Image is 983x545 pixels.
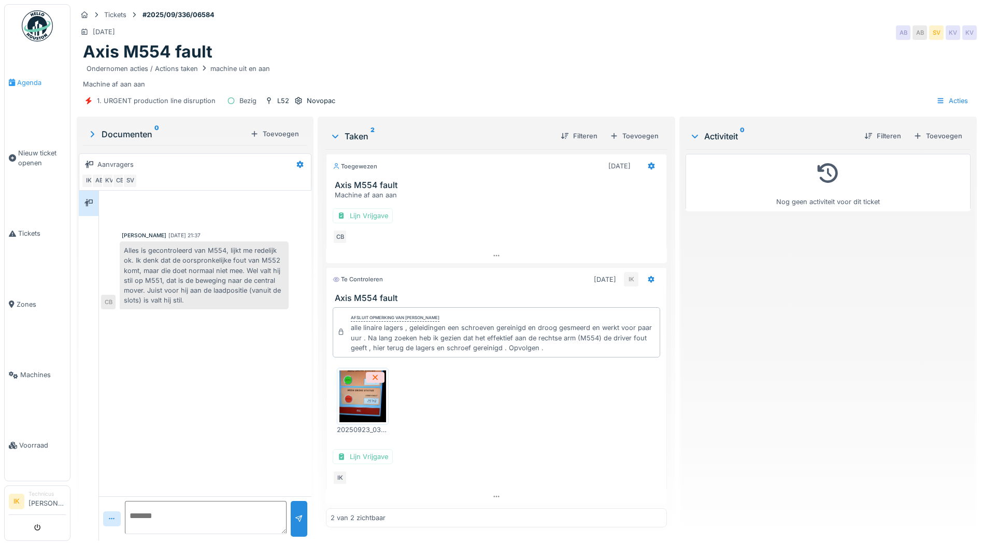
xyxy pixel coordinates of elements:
div: [DATE] [594,275,616,284]
div: Afsluit opmerking van [PERSON_NAME] [351,314,439,322]
div: 1. URGENT production line disruption [97,96,216,106]
div: 2 van 2 zichtbaar [331,513,386,523]
div: Tickets [104,10,126,20]
a: IK Technicus[PERSON_NAME] [9,490,66,515]
span: Tickets [18,228,66,238]
div: [DATE] 21:37 [168,232,201,239]
div: Taken [330,130,552,142]
img: Badge_color-CXgf-gQk.svg [22,10,53,41]
li: IK [9,494,24,509]
img: noy81x6ns3izuf0vhu2ry9iviiex [339,370,386,422]
div: AB [92,174,106,188]
a: Agenda [5,47,70,118]
div: Toegewezen [333,162,377,171]
div: AB [913,25,927,40]
div: Machine af aan aan [83,62,971,89]
div: [DATE] [93,27,115,37]
span: Machines [20,370,66,380]
div: IK [624,272,638,286]
div: Technicus [29,490,66,498]
h1: Axis M554 fault [83,42,212,62]
div: IK [333,470,347,485]
sup: 0 [154,128,159,140]
div: CB [101,295,116,309]
a: Voorraad [5,410,70,481]
h3: Axis M554 fault [335,180,662,190]
li: [PERSON_NAME] [29,490,66,512]
span: Nieuw ticket openen [18,148,66,168]
div: Filteren [860,129,905,143]
div: L52 [277,96,289,106]
div: Lijn Vrijgave [333,208,393,223]
div: KV [962,25,977,40]
div: Toevoegen [909,129,966,143]
div: Acties [932,93,973,108]
div: SV [929,25,944,40]
div: Alles is gecontroleerd van M554, lijkt me redelijk ok. Ik denk dat de oorspronkelijke fout van M5... [120,241,289,309]
div: Bezig [239,96,257,106]
div: KV [946,25,960,40]
div: KV [102,174,117,188]
div: [DATE] [608,161,631,171]
div: AB [896,25,910,40]
span: Agenda [17,78,66,88]
div: CB [333,230,347,244]
a: Tickets [5,198,70,269]
div: Activiteit [690,130,856,142]
div: Ondernomen acties / Actions taken machine uit en aan [87,64,270,74]
div: Nog geen activiteit voor dit ticket [692,159,964,207]
a: Machines [5,340,70,410]
div: Lijn Vrijgave [333,449,393,464]
div: Te controleren [333,275,383,284]
div: CB [112,174,127,188]
span: Voorraad [19,440,66,450]
div: Machine af aan aan [335,190,662,200]
div: alle linaire lagers , geleidingen een schroeven gereinigd en droog gesmeerd en werkt voor paar uu... [351,323,656,353]
strong: #2025/09/336/06584 [138,10,219,20]
a: Nieuw ticket openen [5,118,70,198]
div: Documenten [87,128,246,140]
div: [PERSON_NAME] [122,232,166,239]
div: 20250923_034718.jpg [337,425,389,435]
div: Novopac [307,96,335,106]
span: Zones [17,299,66,309]
div: Aanvragers [97,160,134,169]
sup: 0 [740,130,745,142]
h3: Axis M554 fault [335,293,662,303]
a: Zones [5,269,70,339]
div: Toevoegen [246,127,303,141]
div: Filteren [557,129,602,143]
div: Toevoegen [606,129,663,143]
div: IK [81,174,96,188]
sup: 2 [371,130,375,142]
div: SV [123,174,137,188]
